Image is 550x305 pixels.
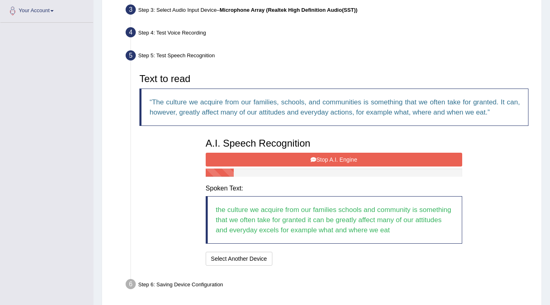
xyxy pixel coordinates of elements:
[122,48,538,66] div: Step 5: Test Speech Recognition
[206,153,462,167] button: Stop A.I. Engine
[122,277,538,294] div: Step 6: Saving Device Configuration
[206,196,462,244] blockquote: the culture we acquire from our families schools and community is something that we often take fo...
[206,252,272,266] button: Select Another Device
[206,185,462,192] h4: Spoken Text:
[217,7,357,13] span: –
[139,74,528,84] h3: Text to read
[206,138,462,149] h3: A.I. Speech Recognition
[150,98,520,116] q: The culture we acquire from our families, schools, and communities is something that we often tak...
[122,25,538,43] div: Step 4: Test Voice Recording
[220,7,357,13] b: Microphone Array (Realtek High Definition Audio(SST))
[122,2,538,20] div: Step 3: Select Audio Input Device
